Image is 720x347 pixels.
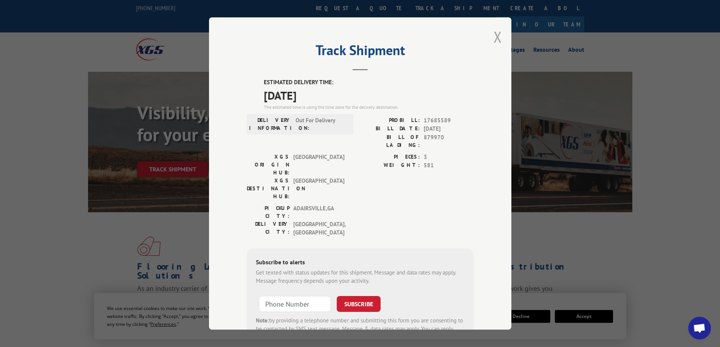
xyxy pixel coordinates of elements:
[256,258,465,268] div: Subscribe to alerts
[293,204,344,220] span: ADAIRSVILLE , GA
[424,125,474,133] span: [DATE]
[293,177,344,200] span: [GEOGRAPHIC_DATA]
[247,153,290,177] label: XGS ORIGIN HUB:
[688,317,711,339] div: Open chat
[247,177,290,200] label: XGS DESTINATION HUB:
[424,161,474,170] span: 581
[424,133,474,149] span: 879970
[249,116,292,132] label: DELIVERY INFORMATION:
[247,45,474,59] h2: Track Shipment
[293,220,344,237] span: [GEOGRAPHIC_DATA] , [GEOGRAPHIC_DATA]
[424,153,474,162] span: 3
[360,161,420,170] label: WEIGHT:
[360,125,420,133] label: BILL DATE:
[264,104,474,111] div: The estimated time is using the time zone for the delivery destination.
[360,153,420,162] label: PIECES:
[337,296,381,312] button: SUBSCRIBE
[296,116,347,132] span: Out For Delivery
[256,268,465,285] div: Get texted with status updates for this shipment. Message and data rates may apply. Message frequ...
[247,220,290,237] label: DELIVERY CITY:
[264,78,474,87] label: ESTIMATED DELIVERY TIME:
[360,116,420,125] label: PROBILL:
[247,204,290,220] label: PICKUP CITY:
[256,317,269,324] strong: Note:
[256,316,465,342] div: by providing a telephone number and submitting this form you are consenting to be contacted by SM...
[424,116,474,125] span: 17685589
[264,87,474,104] span: [DATE]
[494,27,502,47] button: Close modal
[360,133,420,149] label: BILL OF LADING:
[259,296,331,312] input: Phone Number
[293,153,344,177] span: [GEOGRAPHIC_DATA]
